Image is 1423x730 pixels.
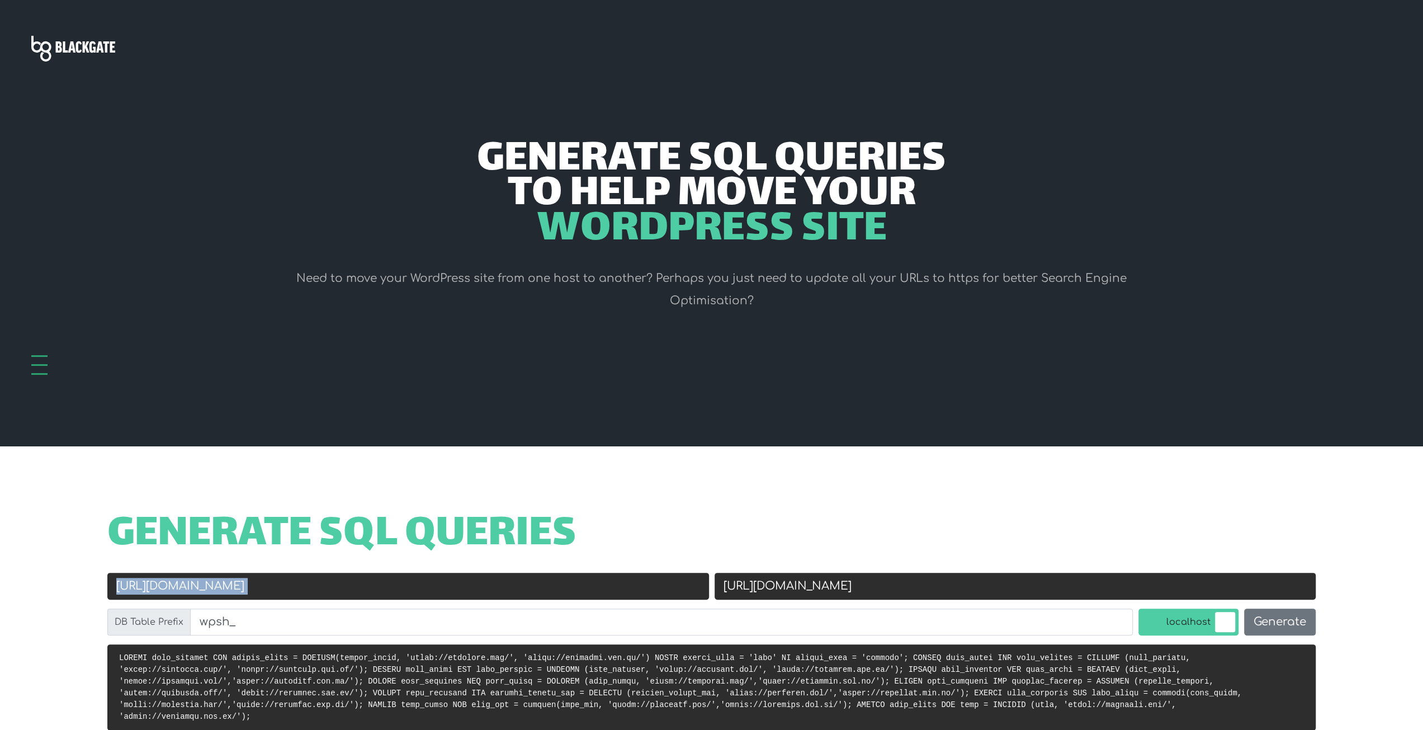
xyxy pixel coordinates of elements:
[508,178,916,213] span: to help move your
[1138,609,1238,635] label: localhost
[107,518,576,553] span: Generate SQL Queries
[715,573,1316,600] input: New URL
[107,573,709,600] input: Old URL
[119,653,1242,721] code: LOREMI dolo_sitamet CON adipis_elits = DOEIUSM(tempor_incid, 'utlab://etdolore.mag/', 'aliqu://en...
[477,143,946,178] span: Generate SQL Queries
[537,213,887,248] span: WordPress Site
[107,609,191,635] label: DB Table Prefix
[190,609,1133,635] input: wp_
[31,36,115,62] img: Blackgate
[261,267,1162,312] p: Need to move your WordPress site from one host to another? Perhaps you just need to update all yo...
[1244,609,1316,635] button: Generate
